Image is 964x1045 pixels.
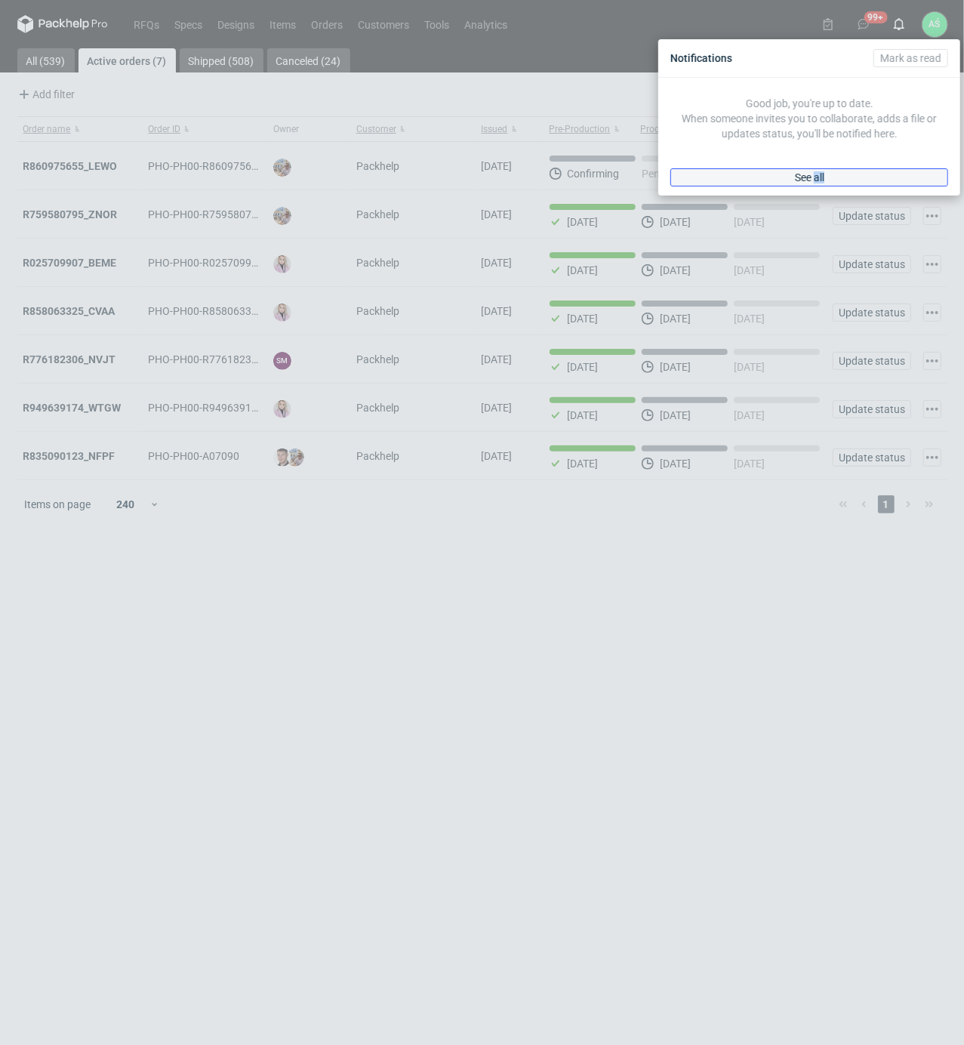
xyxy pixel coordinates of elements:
span: See all [795,172,824,183]
button: Mark as read [873,49,948,67]
p: Good job, you're up to date. When someone invites you to collaborate, adds a file or updates stat... [676,96,942,141]
a: See all [670,168,948,186]
span: Mark as read [880,53,941,63]
div: Notifications [664,45,954,71]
